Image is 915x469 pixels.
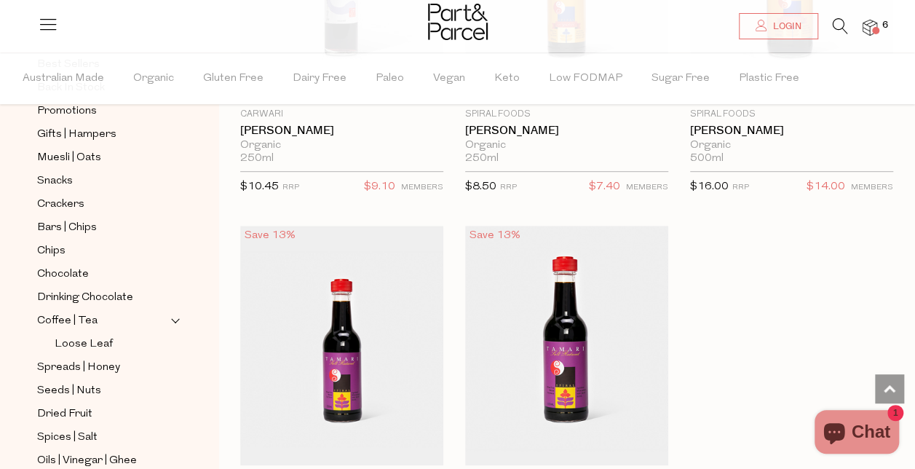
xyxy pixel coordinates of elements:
[240,139,443,152] div: Organic
[37,359,120,377] span: Spreads | Honey
[37,266,89,283] span: Chocolate
[494,53,520,104] span: Keto
[37,126,116,143] span: Gifts | Hampers
[240,108,443,121] p: Carwari
[37,196,84,213] span: Crackers
[769,20,801,33] span: Login
[810,410,903,457] inbox-online-store-chat: Shopify online store chat
[240,152,274,165] span: 250ml
[37,172,170,190] a: Snacks
[879,19,892,32] span: 6
[37,242,170,260] a: Chips
[690,152,724,165] span: 500ml
[465,139,668,152] div: Organic
[55,335,170,353] a: Loose Leaf
[863,20,877,35] a: 6
[55,336,113,353] span: Loose Leaf
[37,265,170,283] a: Chocolate
[282,184,299,192] small: RRP
[37,102,170,120] a: Promotions
[37,173,73,190] span: Snacks
[240,226,443,465] img: Tamari
[37,149,170,167] a: Muesli | Oats
[465,125,668,138] a: [PERSON_NAME]
[732,184,749,192] small: RRP
[739,53,799,104] span: Plastic Free
[364,178,395,197] span: $9.10
[37,149,101,167] span: Muesli | Oats
[851,184,893,192] small: MEMBERS
[37,219,97,237] span: Bars | Chips
[428,4,488,40] img: Part&Parcel
[240,226,300,245] div: Save 13%
[37,312,170,330] a: Coffee | Tea
[37,125,170,143] a: Gifts | Hampers
[465,226,525,245] div: Save 13%
[376,53,404,104] span: Paleo
[690,181,729,192] span: $16.00
[240,125,443,138] a: [PERSON_NAME]
[37,406,92,423] span: Dried Fruit
[37,428,170,446] a: Spices | Salt
[739,13,818,39] a: Login
[690,125,893,138] a: [PERSON_NAME]
[465,152,499,165] span: 250ml
[465,226,668,465] img: Tamari
[37,243,66,260] span: Chips
[37,288,170,307] a: Drinking Chocolate
[37,429,98,446] span: Spices | Salt
[549,53,622,104] span: Low FODMAP
[401,184,443,192] small: MEMBERS
[465,181,496,192] span: $8.50
[626,184,668,192] small: MEMBERS
[465,108,668,121] p: Spiral Foods
[23,53,104,104] span: Australian Made
[240,181,279,192] span: $10.45
[170,312,181,329] button: Expand/Collapse Coffee | Tea
[37,195,170,213] a: Crackers
[37,358,170,377] a: Spreads | Honey
[37,382,101,400] span: Seeds | Nuts
[133,53,174,104] span: Organic
[37,289,133,307] span: Drinking Chocolate
[807,178,845,197] span: $14.00
[589,178,620,197] span: $7.40
[37,382,170,400] a: Seeds | Nuts
[500,184,517,192] small: RRP
[37,218,170,237] a: Bars | Chips
[37,405,170,423] a: Dried Fruit
[651,53,710,104] span: Sugar Free
[433,53,465,104] span: Vegan
[37,103,97,120] span: Promotions
[690,139,893,152] div: Organic
[203,53,264,104] span: Gluten Free
[293,53,346,104] span: Dairy Free
[37,312,98,330] span: Coffee | Tea
[690,108,893,121] p: Spiral Foods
